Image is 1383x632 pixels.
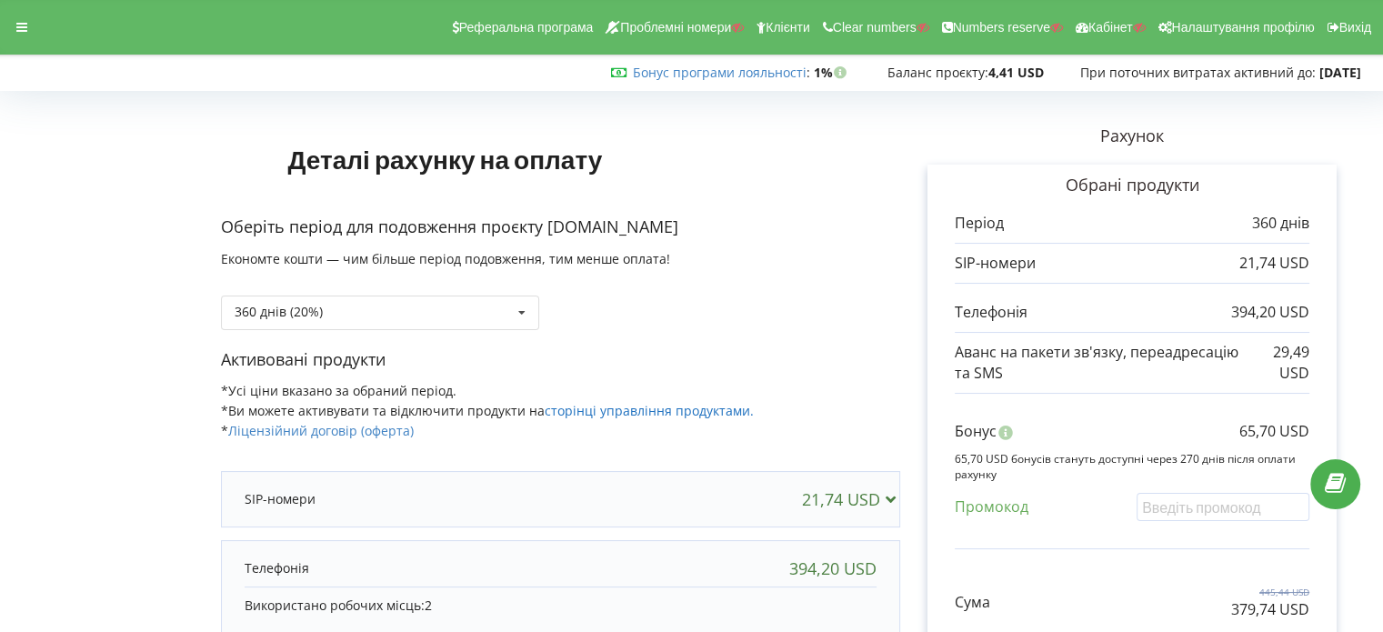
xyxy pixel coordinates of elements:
[766,20,810,35] span: Клієнти
[1339,20,1371,35] span: Вихід
[245,490,316,508] p: SIP-номери
[245,597,877,615] p: Використано робочих місць:
[1319,64,1361,81] strong: [DATE]
[1088,20,1133,35] span: Кабінет
[245,559,309,577] p: Телефонія
[955,451,1309,482] p: 65,70 USD бонусів стануть доступні через 270 днів після оплати рахунку
[228,422,414,439] a: Ліцензійний договір (оферта)
[900,125,1364,148] p: Рахунок
[988,64,1044,81] strong: 4,41 USD
[1239,253,1309,274] p: 21,74 USD
[955,592,990,613] p: Сума
[221,216,900,239] p: Оберіть період для подовження проєкту [DOMAIN_NAME]
[955,253,1036,274] p: SIP-номери
[221,402,754,419] span: *Ви можете активувати та відключити продукти на
[1080,64,1316,81] span: При поточних витратах активний до:
[955,302,1027,323] p: Телефонія
[953,20,1050,35] span: Numbers reserve
[1171,20,1314,35] span: Налаштування профілю
[221,250,670,267] span: Економте кошти — чим більше період подовження, тим менше оплата!
[425,597,432,614] span: 2
[833,20,917,35] span: Clear numbers
[221,348,900,372] p: Активовані продукти
[633,64,810,81] span: :
[1231,599,1309,620] p: 379,74 USD
[221,115,669,203] h1: Деталі рахунку на оплату
[955,421,997,442] p: Бонус
[955,342,1248,384] p: Аванс на пакети зв'язку, переадресацію та SMS
[887,64,988,81] span: Баланс проєкту:
[1231,302,1309,323] p: 394,20 USD
[955,174,1309,197] p: Обрані продукти
[1248,342,1309,384] p: 29,49 USD
[955,497,1028,517] p: Промокод
[789,559,877,577] div: 394,20 USD
[459,20,594,35] span: Реферальна програма
[221,382,456,399] span: *Усі ціни вказано за обраний період.
[620,20,731,35] span: Проблемні номери
[1231,586,1309,598] p: 445,44 USD
[955,213,1004,234] p: Період
[1252,213,1309,234] p: 360 днів
[545,402,754,419] a: сторінці управління продуктами.
[802,490,903,508] div: 21,74 USD
[633,64,807,81] a: Бонус програми лояльності
[235,306,323,318] div: 360 днів (20%)
[814,64,851,81] strong: 1%
[1137,493,1309,521] input: Введіть промокод
[1239,421,1309,442] p: 65,70 USD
